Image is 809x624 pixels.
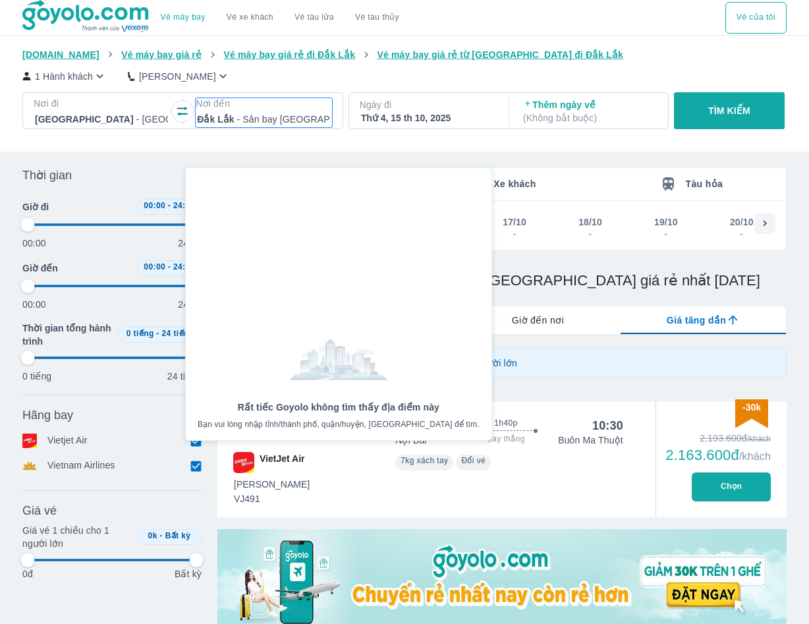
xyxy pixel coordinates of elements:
p: 24:00 [178,298,202,311]
p: 24 tiếng [167,370,202,383]
div: 19/10 [654,215,678,229]
h1: Vé máy bay từ [GEOGRAPHIC_DATA] đi [GEOGRAPHIC_DATA] giá rẻ nhất [DATE] [217,271,787,290]
div: 20/10 [730,215,754,229]
div: choose transportation mode [725,2,787,34]
p: 24:00 [178,237,202,250]
p: 0 tiếng [22,370,51,383]
span: 0 tiếng [126,329,154,338]
div: Thứ 4, 15 th 10, 2025 [361,111,494,125]
div: choose transportation mode [150,2,410,34]
p: Bất kỳ [175,567,202,581]
span: Vé máy bay giá rẻ [121,49,202,60]
span: VJ491 [234,492,310,505]
span: - [168,262,171,271]
span: 24:00 [173,262,195,271]
div: - [655,229,677,239]
span: - [168,201,171,210]
div: 18/10 [578,215,602,229]
span: 24 tiếng [162,329,194,338]
button: Vé của tôi [725,2,787,34]
p: ( Không bắt buộc ) [523,111,656,125]
span: Thời gian [22,167,72,183]
span: 0k [148,531,157,540]
button: TÌM KIẾM [674,92,784,129]
button: 1 Hành khách [22,69,107,83]
a: Vé xe khách [227,13,273,22]
span: - [160,531,163,540]
span: Bất kỳ [165,531,191,540]
span: 24:00 [173,201,195,210]
p: 1 Hành khách [35,70,93,83]
div: lab API tabs example [290,306,786,334]
span: Tàu hỏa [686,179,723,189]
span: VietJet Air [260,452,304,473]
button: Vé tàu thủy [345,2,410,34]
p: Rất tiếc Goyolo không tìm thấy địa điểm này [238,401,439,414]
div: 2.193.600đ [665,432,771,445]
span: Giờ đến nơi [512,314,564,327]
span: 00:00 [144,262,165,271]
span: 7kg xách tay [401,456,448,465]
p: Vietnam Airlines [47,459,115,473]
p: Bạn vui lòng nhập tỉnh/thành phố, quận/huyện, [GEOGRAPHIC_DATA] để tìm. [198,419,480,430]
img: city not found icon [289,331,388,390]
div: - [731,229,753,239]
button: [PERSON_NAME] [128,69,230,83]
img: VJ [233,452,254,473]
span: Vé máy bay giá rẻ đi Đắk Lắk [224,49,356,60]
img: discount [735,399,768,428]
p: 00:00 [22,298,46,311]
nav: breadcrumb [22,48,787,61]
div: 10:30 [592,418,623,434]
button: Chọn [692,472,771,501]
span: Giá vé [22,503,57,519]
p: [PERSON_NAME] [139,70,216,83]
a: Vé tàu lửa [284,2,345,34]
span: Đổi vé [461,456,486,465]
p: Nơi đến [196,97,331,110]
div: - [503,229,526,239]
span: -30k [742,402,761,412]
span: /khách [739,451,771,462]
div: 2.163.600đ [665,447,771,463]
p: 00:00 [22,237,46,250]
p: Giá vé 1 chiều cho 1 người lớn [22,524,132,550]
span: Thời gian tổng hành trình [22,322,113,348]
a: Vé máy bay [161,13,206,22]
span: Vé máy bay giá rẻ từ [GEOGRAPHIC_DATA] đi Đắk Lắk [377,49,623,60]
span: 1h40p [494,418,517,428]
span: - [156,329,159,338]
p: Ngày đi [360,98,495,111]
span: [PERSON_NAME] [234,478,310,491]
span: Giờ đến [22,262,58,275]
span: Hãng bay [22,407,73,423]
div: - [579,229,601,239]
span: [DOMAIN_NAME] [22,49,99,60]
span: Giá tăng dần [667,314,726,327]
p: Nơi đi [34,97,169,110]
p: Vietjet Air [47,434,88,448]
div: 17/10 [503,215,526,229]
p: Thêm ngày về [523,98,656,125]
div: scrollable day and price [250,213,754,242]
p: Buôn Ma Thuột [558,434,623,447]
span: 00:00 [144,201,165,210]
p: 0đ [22,567,33,581]
span: Giờ đi [22,200,49,213]
p: TÌM KIẾM [708,104,750,117]
span: Xe khách [493,179,536,189]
